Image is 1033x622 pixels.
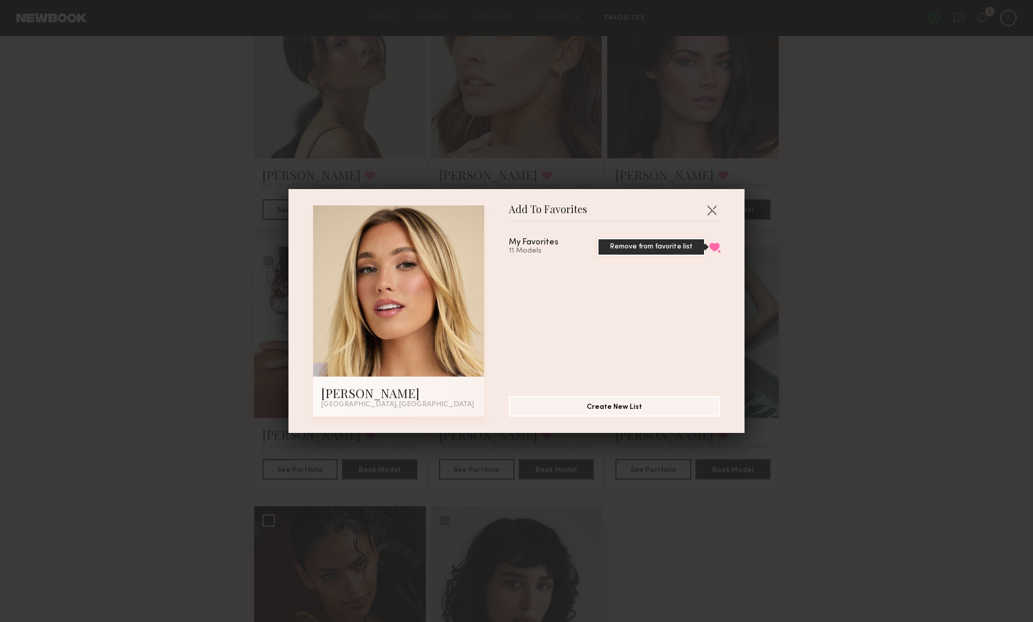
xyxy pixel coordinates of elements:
[509,205,587,221] span: Add To Favorites
[509,238,559,247] div: My Favorites
[509,247,583,255] div: 11 Models
[709,242,720,252] button: Remove from favorite list
[704,202,720,218] button: Close
[321,385,476,401] div: [PERSON_NAME]
[509,396,720,417] button: Create New List
[321,401,476,408] div: [GEOGRAPHIC_DATA], [GEOGRAPHIC_DATA]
